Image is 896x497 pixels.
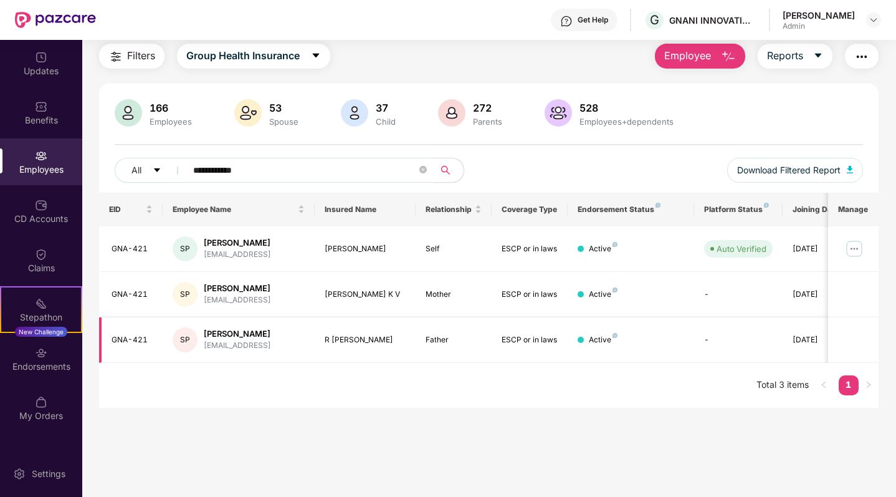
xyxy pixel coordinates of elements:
[577,117,676,127] div: Employees+dependents
[99,44,164,69] button: Filters
[783,9,855,21] div: [PERSON_NAME]
[163,193,315,226] th: Employee Name
[694,317,783,363] td: -
[764,203,769,208] img: svg+xml;base64,PHN2ZyB4bWxucz0iaHR0cDovL3d3dy53My5vcmcvMjAwMC9zdmciIHdpZHRoPSI4IiBoZWlnaHQ9IjgiIH...
[727,158,863,183] button: Download Filtered Report
[793,243,849,255] div: [DATE]
[470,102,505,114] div: 272
[1,311,81,324] div: Stepathon
[204,282,271,294] div: [PERSON_NAME]
[311,51,321,62] span: caret-down
[131,163,141,177] span: All
[433,165,457,175] span: search
[820,381,827,388] span: left
[502,334,558,346] div: ESCP or in laws
[112,243,153,255] div: GNA-421
[325,334,406,346] div: R [PERSON_NAME]
[99,193,163,226] th: EID
[669,14,756,26] div: GNANI INNOVATIONS PRIVATE LIMITED
[438,99,465,127] img: svg+xml;base64,PHN2ZyB4bWxucz0iaHR0cDovL3d3dy53My5vcmcvMjAwMC9zdmciIHhtbG5zOnhsaW5rPSJodHRwOi8vd3...
[869,15,879,25] img: svg+xml;base64,PHN2ZyBpZD0iRHJvcGRvd24tMzJ4MzIiIHhtbG5zPSJodHRwOi8vd3d3LnczLm9yZy8yMDAwL3N2ZyIgd2...
[35,100,47,113] img: svg+xml;base64,PHN2ZyBpZD0iQmVuZWZpdHMiIHhtbG5zPSJodHRwOi8vd3d3LnczLm9yZy8yMDAwL3N2ZyIgd2lkdGg9Ij...
[35,51,47,64] img: svg+xml;base64,PHN2ZyBpZD0iVXBkYXRlZCIgeG1sbnM9Imh0dHA6Ly93d3cudzMub3JnLzIwMDAvc3ZnIiB3aWR0aD0iMj...
[109,205,143,215] span: EID
[589,243,617,255] div: Active
[758,44,832,69] button: Reportscaret-down
[813,51,823,62] span: caret-down
[717,243,766,255] div: Auto Verified
[35,150,47,162] img: svg+xml;base64,PHN2ZyBpZD0iRW1wbG95ZWVzIiB4bWxucz0iaHR0cDovL3d3dy53My5vcmcvMjAwMC9zdmciIHdpZHRoPS...
[737,163,841,177] span: Download Filtered Report
[234,99,262,127] img: svg+xml;base64,PHN2ZyB4bWxucz0iaHR0cDovL3d3dy53My5vcmcvMjAwMC9zdmciIHhtbG5zOnhsaW5rPSJodHRwOi8vd3...
[783,21,855,31] div: Admin
[173,282,198,307] div: SP
[650,12,659,27] span: G
[35,396,47,408] img: svg+xml;base64,PHN2ZyBpZD0iTXlfT3JkZXJzIiBkYXRhLW5hbWU9Ik15IE9yZGVycyIgeG1sbnM9Imh0dHA6Ly93d3cudz...
[502,289,558,301] div: ESCP or in laws
[108,49,123,64] img: svg+xml;base64,PHN2ZyB4bWxucz0iaHR0cDovL3d3dy53My5vcmcvMjAwMC9zdmciIHdpZHRoPSIyNCIgaGVpZ2h0PSIyNC...
[828,193,879,226] th: Manage
[694,272,783,317] td: -
[426,334,482,346] div: Father
[433,158,464,183] button: search
[115,99,142,127] img: svg+xml;base64,PHN2ZyB4bWxucz0iaHR0cDovL3d3dy53My5vcmcvMjAwMC9zdmciIHhtbG5zOnhsaW5rPSJodHRwOi8vd3...
[502,243,558,255] div: ESCP or in laws
[173,205,295,215] span: Employee Name
[15,12,96,28] img: New Pazcare Logo
[589,289,617,301] div: Active
[847,166,853,173] img: svg+xml;base64,PHN2ZyB4bWxucz0iaHR0cDovL3d3dy53My5vcmcvMjAwMC9zdmciIHhtbG5zOnhsaW5rPSJodHRwOi8vd3...
[15,327,67,337] div: New Challenge
[127,48,155,64] span: Filters
[325,289,406,301] div: [PERSON_NAME] K V
[814,375,834,395] button: left
[147,117,194,127] div: Employees
[721,49,736,64] img: svg+xml;base64,PHN2ZyB4bWxucz0iaHR0cDovL3d3dy53My5vcmcvMjAwMC9zdmciIHhtbG5zOnhsaW5rPSJodHRwOi8vd3...
[839,375,859,394] a: 1
[204,237,271,249] div: [PERSON_NAME]
[859,375,879,395] button: right
[419,165,427,176] span: close-circle
[325,243,406,255] div: [PERSON_NAME]
[341,99,368,127] img: svg+xml;base64,PHN2ZyB4bWxucz0iaHR0cDovL3d3dy53My5vcmcvMjAwMC9zdmciIHhtbG5zOnhsaW5rPSJodHRwOi8vd3...
[655,44,745,69] button: Employee
[578,15,608,25] div: Get Help
[655,203,660,208] img: svg+xml;base64,PHN2ZyB4bWxucz0iaHR0cDovL3d3dy53My5vcmcvMjAwMC9zdmciIHdpZHRoPSI4IiBoZWlnaHQ9IjgiIH...
[267,102,301,114] div: 53
[577,102,676,114] div: 528
[783,193,859,226] th: Joining Date
[204,340,271,352] div: [EMAIL_ADDRESS]
[416,193,492,226] th: Relationship
[173,327,198,352] div: SP
[204,294,271,306] div: [EMAIL_ADDRESS]
[793,289,849,301] div: [DATE]
[545,99,572,127] img: svg+xml;base64,PHN2ZyB4bWxucz0iaHR0cDovL3d3dy53My5vcmcvMjAwMC9zdmciIHhtbG5zOnhsaW5rPSJodHRwOi8vd3...
[173,236,198,261] div: SP
[35,347,47,359] img: svg+xml;base64,PHN2ZyBpZD0iRW5kb3JzZW1lbnRzIiB4bWxucz0iaHR0cDovL3d3dy53My5vcmcvMjAwMC9zdmciIHdpZH...
[177,44,330,69] button: Group Health Insurancecaret-down
[267,117,301,127] div: Spouse
[112,289,153,301] div: GNA-421
[756,375,809,395] li: Total 3 items
[426,289,482,301] div: Mother
[612,333,617,338] img: svg+xml;base64,PHN2ZyB4bWxucz0iaHR0cDovL3d3dy53My5vcmcvMjAwMC9zdmciIHdpZHRoPSI4IiBoZWlnaHQ9IjgiIH...
[470,117,505,127] div: Parents
[373,102,398,114] div: 37
[35,199,47,211] img: svg+xml;base64,PHN2ZyBpZD0iQ0RfQWNjb3VudHMiIGRhdGEtbmFtZT0iQ0QgQWNjb3VudHMiIHhtbG5zPSJodHRwOi8vd3...
[839,375,859,395] li: 1
[419,166,427,173] span: close-circle
[814,375,834,395] li: Previous Page
[589,334,617,346] div: Active
[28,468,69,480] div: Settings
[767,48,803,64] span: Reports
[854,49,869,64] img: svg+xml;base64,PHN2ZyB4bWxucz0iaHR0cDovL3d3dy53My5vcmcvMjAwMC9zdmciIHdpZHRoPSIyNCIgaGVpZ2h0PSIyNC...
[859,375,879,395] li: Next Page
[664,48,711,64] span: Employee
[865,381,872,388] span: right
[704,205,773,215] div: Platform Status
[560,15,573,27] img: svg+xml;base64,PHN2ZyBpZD0iSGVscC0zMngzMiIgeG1sbnM9Imh0dHA6Ly93d3cudzMub3JnLzIwMDAvc3ZnIiB3aWR0aD...
[153,166,161,176] span: caret-down
[612,287,617,292] img: svg+xml;base64,PHN2ZyB4bWxucz0iaHR0cDovL3d3dy53My5vcmcvMjAwMC9zdmciIHdpZHRoPSI4IiBoZWlnaHQ9IjgiIH...
[115,158,191,183] button: Allcaret-down
[147,102,194,114] div: 166
[373,117,398,127] div: Child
